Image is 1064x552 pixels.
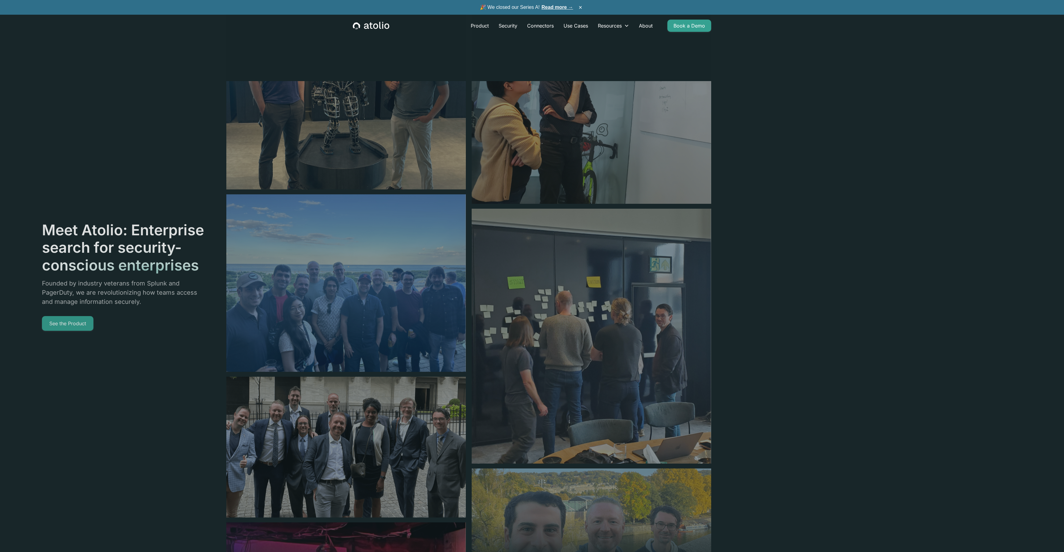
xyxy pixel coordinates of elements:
a: Use Cases [559,20,593,32]
a: Security [494,20,522,32]
a: Product [466,20,494,32]
a: See the Product [42,316,93,331]
img: image [472,209,711,463]
p: Founded by industry veterans from Splunk and PagerDuty, we are revolutionizing how teams access a... [42,279,205,306]
a: home [353,22,389,30]
div: Resources [593,20,634,32]
a: Read more → [541,5,573,10]
span: 🎉 We closed our Series A! [480,4,573,11]
a: Book a Demo [667,20,711,32]
button: × [577,4,584,11]
a: About [634,20,658,32]
img: image [226,377,466,517]
div: Resources [598,22,622,29]
a: Connectors [522,20,559,32]
img: image [226,194,466,372]
h1: Meet Atolio: Enterprise search for security-conscious enterprises [42,221,205,274]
